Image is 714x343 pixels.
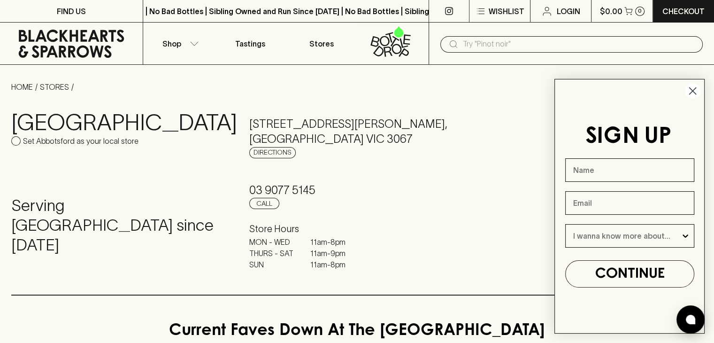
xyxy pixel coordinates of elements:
[169,322,545,342] h4: Current Faves Down At The [GEOGRAPHIC_DATA]
[638,8,642,14] p: 0
[249,183,465,198] h5: 03 9077 5145
[235,38,265,49] p: Tastings
[11,196,227,255] h4: Serving [GEOGRAPHIC_DATA] since [DATE]
[565,158,694,182] input: Name
[215,23,286,64] a: Tastings
[463,37,695,52] input: Try "Pinot noir"
[286,23,357,64] a: Stores
[556,6,580,17] p: Login
[249,198,279,209] a: Call
[249,259,296,270] p: SUN
[11,109,227,135] h3: [GEOGRAPHIC_DATA]
[309,38,334,49] p: Stores
[565,260,694,288] button: CONTINUE
[310,248,357,259] p: 11am - 9pm
[686,315,695,324] img: bubble-icon
[573,225,681,247] input: I wanna know more about...
[23,135,138,147] p: Set Abbotsford as your local store
[162,38,181,49] p: Shop
[249,117,465,147] h5: [STREET_ADDRESS][PERSON_NAME] , [GEOGRAPHIC_DATA] VIC 3067
[681,225,690,247] button: Show Options
[249,248,296,259] p: THURS - SAT
[57,6,86,17] p: FIND US
[310,236,357,248] p: 11am - 8pm
[249,221,465,236] h6: Store Hours
[11,83,33,91] a: HOME
[488,6,524,17] p: Wishlist
[143,23,215,64] button: Shop
[565,191,694,215] input: Email
[600,6,622,17] p: $0.00
[40,83,69,91] a: STORES
[310,259,357,270] p: 11am - 8pm
[662,6,705,17] p: Checkout
[249,236,296,248] p: MON - WED
[585,126,671,148] span: SIGN UP
[545,70,714,343] div: FLYOUT Form
[249,147,296,158] a: Directions
[684,83,701,99] button: Close dialog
